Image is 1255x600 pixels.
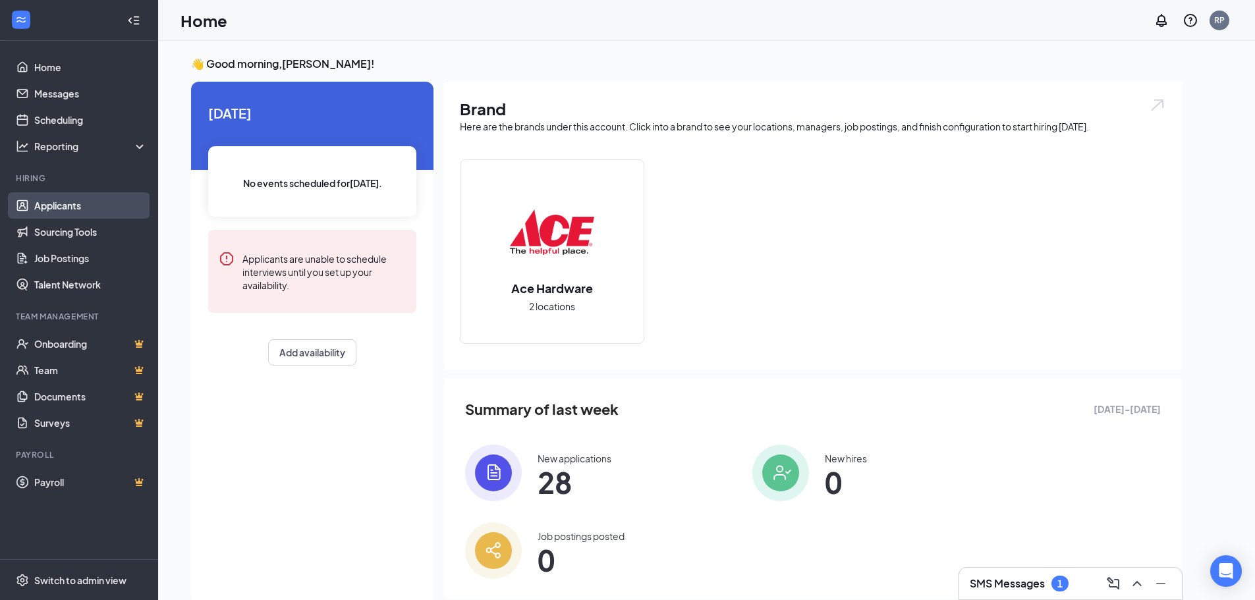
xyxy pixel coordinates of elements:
img: icon [752,445,809,501]
div: Applicants are unable to schedule interviews until you set up your availability. [242,251,406,292]
svg: Settings [16,574,29,587]
svg: WorkstreamLogo [14,13,28,26]
span: No events scheduled for [DATE] . [243,176,382,190]
a: Sourcing Tools [34,219,147,245]
h1: Brand [460,97,1166,120]
div: Open Intercom Messenger [1210,555,1242,587]
div: New hires [825,452,867,465]
h2: Ace Hardware [498,280,606,296]
a: OnboardingCrown [34,331,147,357]
a: TeamCrown [34,357,147,383]
div: Switch to admin view [34,574,126,587]
div: Job postings posted [538,530,625,543]
a: Home [34,54,147,80]
span: [DATE] [208,103,416,123]
div: Reporting [34,140,148,153]
a: Messages [34,80,147,107]
a: PayrollCrown [34,469,147,495]
button: ComposeMessage [1103,573,1124,594]
svg: ChevronUp [1129,576,1145,591]
svg: Minimize [1153,576,1169,591]
svg: ComposeMessage [1105,576,1121,591]
a: SurveysCrown [34,410,147,436]
button: ChevronUp [1127,573,1148,594]
img: icon [465,445,522,501]
h3: SMS Messages [970,576,1045,591]
button: Add availability [268,339,356,366]
img: icon [465,522,522,579]
div: Team Management [16,311,144,322]
span: 28 [538,470,611,494]
div: Here are the brands under this account. Click into a brand to see your locations, managers, job p... [460,120,1166,133]
a: Applicants [34,192,147,219]
img: open.6027fd2a22e1237b5b06.svg [1149,97,1166,113]
span: 0 [538,548,625,572]
span: 2 locations [529,299,575,314]
div: 1 [1057,578,1063,589]
button: Minimize [1150,573,1171,594]
h1: Home [181,9,227,32]
a: Job Postings [34,245,147,271]
a: DocumentsCrown [34,383,147,410]
div: Hiring [16,173,144,184]
svg: QuestionInfo [1183,13,1198,28]
svg: Collapse [127,14,140,27]
a: Scheduling [34,107,147,133]
div: Payroll [16,449,144,460]
h3: 👋 Good morning, [PERSON_NAME] ! [191,57,1182,71]
span: Summary of last week [465,398,619,421]
div: New applications [538,452,611,465]
div: RP [1214,14,1225,26]
span: 0 [825,470,867,494]
span: [DATE] - [DATE] [1094,402,1161,416]
img: Ace Hardware [510,190,594,275]
svg: Notifications [1154,13,1169,28]
svg: Error [219,251,235,267]
svg: Analysis [16,140,29,153]
a: Talent Network [34,271,147,298]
